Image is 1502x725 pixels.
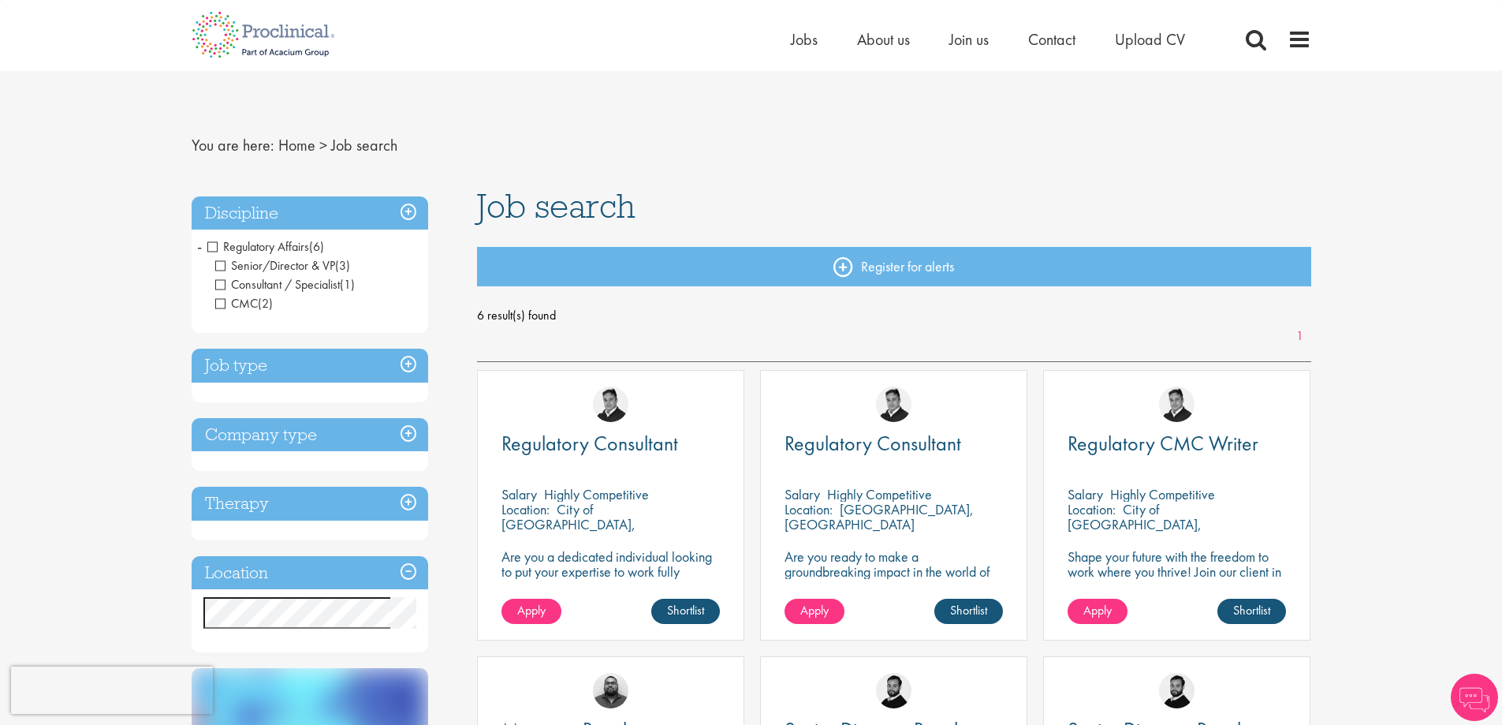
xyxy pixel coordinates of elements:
[501,549,720,624] p: Are you a dedicated individual looking to put your expertise to work fully flexibly in a remote p...
[1159,387,1195,422] img: Peter Duvall
[785,599,844,624] a: Apply
[215,257,335,274] span: Senior/Director & VP
[593,387,628,422] img: Peter Duvall
[593,673,628,708] img: Ashley Bennett
[309,238,324,255] span: (6)
[949,29,989,50] a: Join us
[785,434,1003,454] a: Regulatory Consultant
[1068,485,1103,503] span: Salary
[258,295,273,312] span: (2)
[1217,599,1286,624] a: Shortlist
[827,485,932,503] p: Highly Competitive
[651,599,720,624] a: Shortlist
[785,430,961,457] span: Regulatory Consultant
[517,602,546,618] span: Apply
[501,500,550,518] span: Location:
[791,29,818,50] a: Jobs
[192,418,428,452] h3: Company type
[857,29,910,50] a: About us
[11,667,213,714] iframe: reCAPTCHA
[501,485,537,503] span: Salary
[1110,485,1215,503] p: Highly Competitive
[192,135,274,155] span: You are here:
[544,485,649,503] p: Highly Competitive
[192,349,428,383] h3: Job type
[477,185,635,227] span: Job search
[319,135,327,155] span: >
[785,485,820,503] span: Salary
[501,500,635,548] p: City of [GEOGRAPHIC_DATA], [GEOGRAPHIC_DATA]
[1159,673,1195,708] img: Nick Walker
[785,549,1003,624] p: Are you ready to make a groundbreaking impact in the world of biotechnology? Join a growing compa...
[1068,500,1202,548] p: City of [GEOGRAPHIC_DATA], [GEOGRAPHIC_DATA]
[331,135,397,155] span: Job search
[197,234,202,258] span: -
[876,673,911,708] img: Nick Walker
[1451,674,1498,721] img: Chatbot
[192,487,428,521] h3: Therapy
[215,295,273,312] span: CMC
[215,276,355,293] span: Consultant / Specialist
[1083,602,1112,618] span: Apply
[1115,29,1185,50] a: Upload CV
[1068,549,1286,594] p: Shape your future with the freedom to work where you thrive! Join our client in this fully remote...
[477,247,1311,286] a: Register for alerts
[278,135,315,155] a: breadcrumb link
[207,238,324,255] span: Regulatory Affairs
[340,276,355,293] span: (1)
[501,434,720,454] a: Regulatory Consultant
[192,556,428,590] h3: Location
[1068,434,1286,454] a: Regulatory CMC Writer
[934,599,1003,624] a: Shortlist
[876,387,911,422] img: Peter Duvall
[785,500,833,518] span: Location:
[477,304,1311,327] span: 6 result(s) found
[800,602,829,618] span: Apply
[215,295,258,312] span: CMC
[192,196,428,230] h3: Discipline
[215,257,350,274] span: Senior/Director & VP
[1068,599,1127,624] a: Apply
[335,257,350,274] span: (3)
[1068,430,1258,457] span: Regulatory CMC Writer
[785,500,974,533] p: [GEOGRAPHIC_DATA], [GEOGRAPHIC_DATA]
[1288,327,1311,346] a: 1
[215,276,340,293] span: Consultant / Specialist
[501,599,561,624] a: Apply
[1068,500,1116,518] span: Location:
[1028,29,1075,50] a: Contact
[501,430,678,457] span: Regulatory Consultant
[207,238,309,255] span: Regulatory Affairs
